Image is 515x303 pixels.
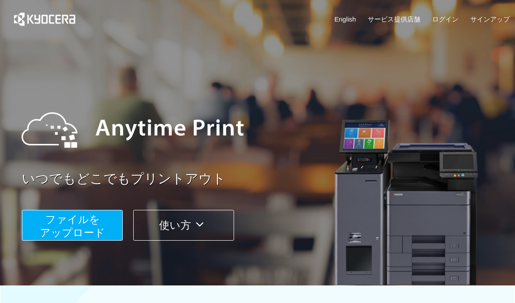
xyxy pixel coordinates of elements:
[40,213,105,238] span: ファイルを ​​アップロード
[133,210,234,241] button: 使い方
[470,14,510,24] a: サインアップ
[368,14,420,24] a: サービス提供店舗
[432,14,458,24] a: ログイン
[22,210,123,241] button: ファイルを​​アップロード
[334,14,356,24] a: English
[22,170,515,188] a: いつでもどこでもプリントアウト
